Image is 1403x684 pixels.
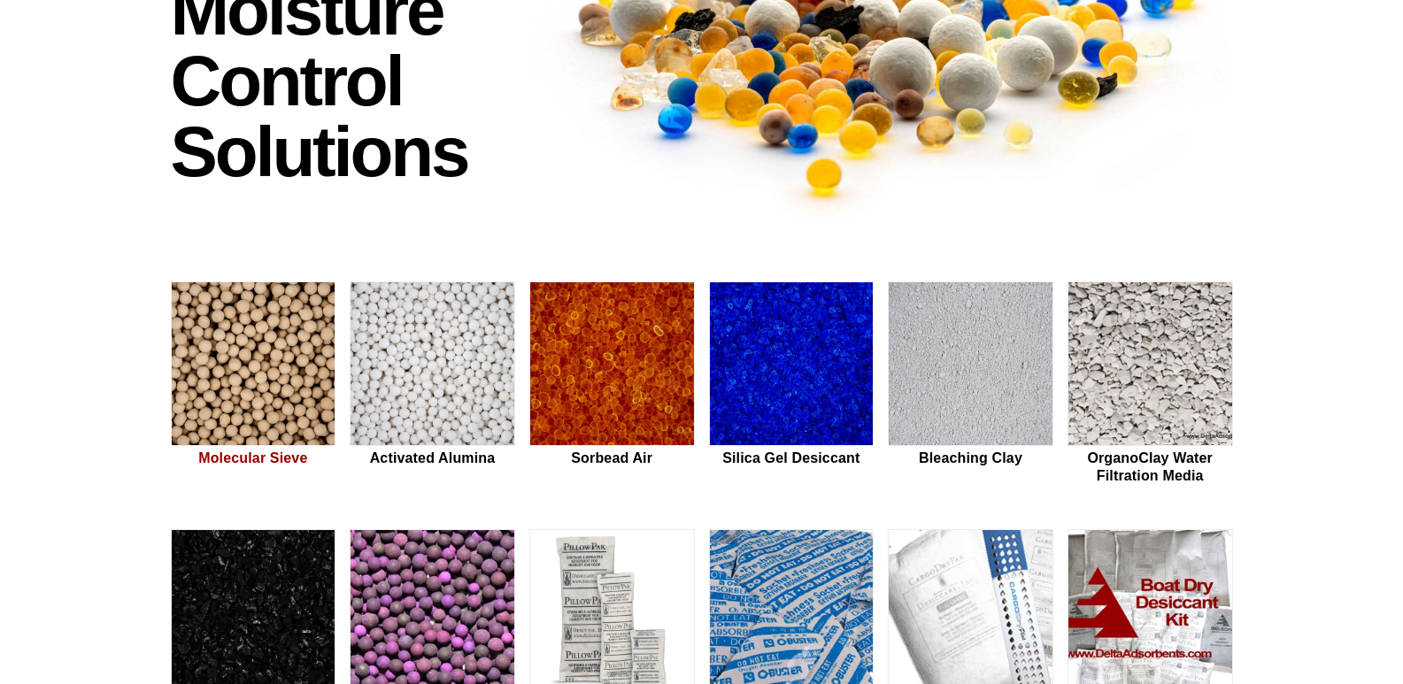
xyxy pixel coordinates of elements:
h2: Bleaching Clay [888,450,1053,466]
a: Bleaching Clay [888,281,1053,487]
h2: OrganoClay Water Filtration Media [1068,450,1233,483]
a: Activated Alumina [350,281,515,487]
h2: Activated Alumina [350,450,515,466]
a: OrganoClay Water Filtration Media [1068,281,1233,487]
a: Molecular Sieve [171,281,336,487]
h2: Silica Gel Desiccant [709,450,875,466]
h2: Sorbead Air [529,450,695,466]
a: Silica Gel Desiccant [709,281,875,487]
a: Sorbead Air [529,281,695,487]
h2: Molecular Sieve [171,450,336,466]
